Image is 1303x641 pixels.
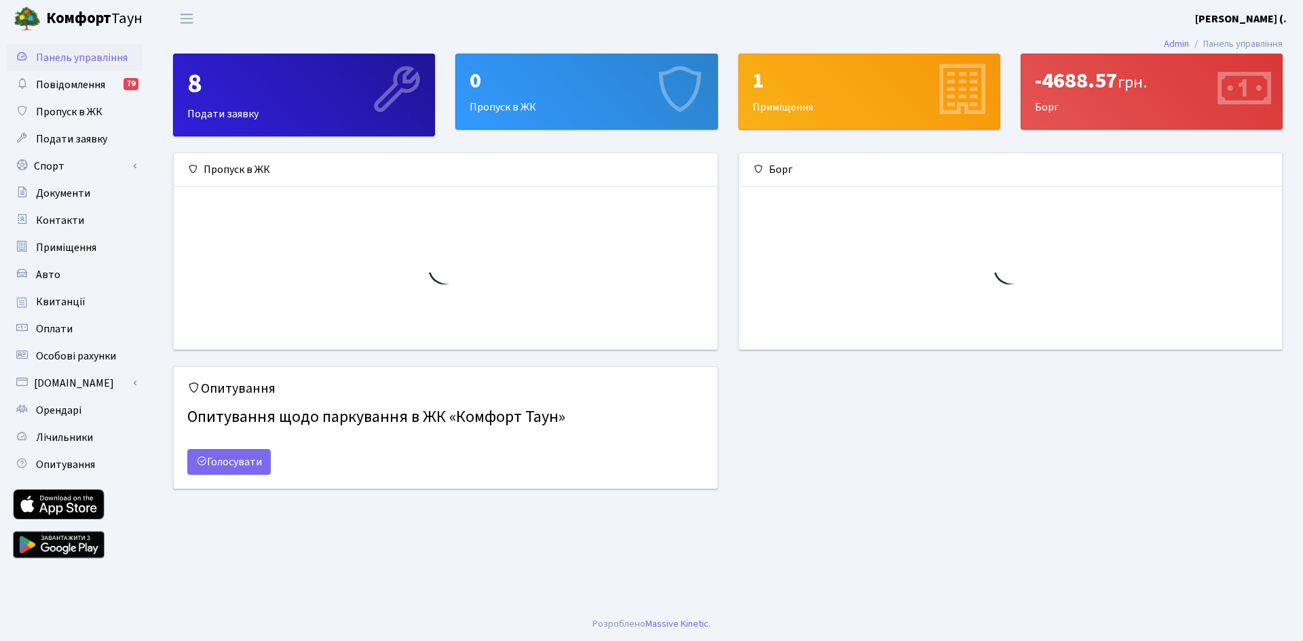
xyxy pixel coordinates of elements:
[1118,71,1147,94] span: грн.
[592,617,711,632] div: .
[174,153,717,187] div: Пропуск в ЖК
[7,288,143,315] a: Квитанції
[170,7,204,30] button: Переключити навігацію
[36,267,60,282] span: Авто
[187,68,421,100] div: 8
[7,207,143,234] a: Контакти
[1195,12,1287,26] b: [PERSON_NAME] (.
[739,153,1283,187] div: Борг
[173,54,435,136] a: 8Подати заявку
[7,125,143,153] a: Подати заявку
[470,68,703,94] div: 0
[14,5,41,33] img: logo.png
[7,397,143,424] a: Орендарі
[7,261,143,288] a: Авто
[7,343,143,370] a: Особові рахунки
[7,424,143,451] a: Лічильники
[187,402,704,433] h4: Опитування щодо паркування в ЖК «Комфорт Таун»
[36,349,116,364] span: Особові рахунки
[36,322,73,336] span: Оплати
[7,98,143,125] a: Пропуск в ЖК
[455,54,717,130] a: 0Пропуск в ЖК
[645,617,709,631] a: Massive Kinetic
[1035,68,1268,94] div: -4688.57
[456,54,717,129] div: Пропуск в ЖК
[36,186,90,201] span: Документи
[36,457,95,472] span: Опитування
[7,451,143,478] a: Опитування
[36,403,81,418] span: Орендарі
[46,7,143,31] span: Таун
[36,77,105,92] span: Повідомлення
[36,132,107,147] span: Подати заявку
[36,104,102,119] span: Пропуск в ЖК
[7,370,143,397] a: [DOMAIN_NAME]
[7,234,143,261] a: Приміщення
[36,430,93,445] span: Лічильники
[7,180,143,207] a: Документи
[739,54,1000,129] div: Приміщення
[1189,37,1283,52] li: Панель управління
[1164,37,1189,51] a: Admin
[753,68,986,94] div: 1
[36,294,86,309] span: Квитанції
[7,315,143,343] a: Оплати
[174,54,434,136] div: Подати заявку
[36,213,84,228] span: Контакти
[592,617,645,631] a: Розроблено
[1021,54,1282,129] div: Борг
[738,54,1000,130] a: 1Приміщення
[7,44,143,71] a: Панель управління
[7,71,143,98] a: Повідомлення79
[1195,11,1287,27] a: [PERSON_NAME] (.
[36,50,128,65] span: Панель управління
[46,7,111,29] b: Комфорт
[36,240,96,255] span: Приміщення
[187,381,704,397] h5: Опитування
[1144,30,1303,58] nav: breadcrumb
[187,449,271,475] a: Голосувати
[124,78,138,90] div: 79
[7,153,143,180] a: Спорт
